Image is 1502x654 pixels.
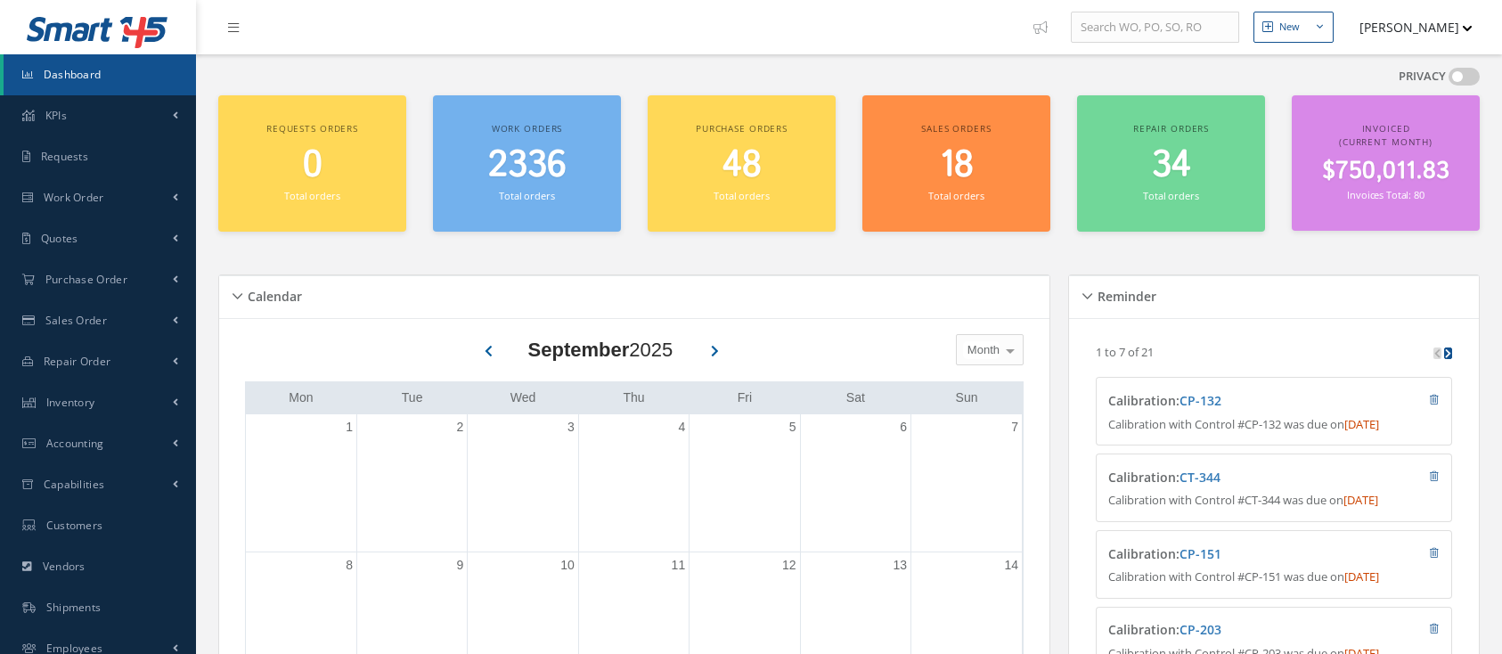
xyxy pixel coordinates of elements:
[44,190,104,205] span: Work Order
[356,414,467,552] td: September 2, 2025
[619,387,648,409] a: Thursday
[303,140,322,191] span: 0
[1108,547,1351,562] h4: Calibration
[1108,470,1351,486] h4: Calibration
[46,518,103,533] span: Customers
[843,387,869,409] a: Saturday
[674,414,689,440] a: September 4, 2025
[696,122,788,135] span: Purchase orders
[492,122,562,135] span: Work orders
[45,108,67,123] span: KPIs
[46,395,95,410] span: Inventory
[43,559,86,574] span: Vendors
[578,414,689,552] td: September 4, 2025
[928,189,984,202] small: Total orders
[44,477,105,492] span: Capabilities
[1279,20,1300,35] div: New
[285,387,316,409] a: Monday
[488,140,567,191] span: 2336
[1344,416,1379,432] span: [DATE]
[284,189,339,202] small: Total orders
[1108,492,1440,510] p: Calibration with Control #CT-344 was due on
[1143,189,1198,202] small: Total orders
[1362,122,1410,135] span: Invoiced
[1176,621,1221,638] span: :
[433,95,621,232] a: Work orders 2336 Total orders
[45,272,127,287] span: Purchase Order
[921,122,991,135] span: Sales orders
[342,552,356,578] a: September 8, 2025
[1000,552,1022,578] a: September 14, 2025
[44,354,111,369] span: Repair Order
[1343,10,1473,45] button: [PERSON_NAME]
[528,339,630,361] b: September
[779,552,800,578] a: September 12, 2025
[896,414,910,440] a: September 6, 2025
[1399,68,1446,86] label: PRIVACY
[266,122,358,135] span: Requests orders
[722,140,762,191] span: 48
[45,313,107,328] span: Sales Order
[507,387,540,409] a: Wednesday
[218,95,406,232] a: Requests orders 0 Total orders
[1108,568,1440,586] p: Calibration with Control #CP-151 was due on
[41,231,78,246] span: Quotes
[453,414,468,440] a: September 2, 2025
[564,414,578,440] a: September 3, 2025
[1176,469,1220,486] span: :
[1322,154,1449,189] span: $750,011.83
[1108,623,1351,638] h4: Calibration
[242,283,302,305] h5: Calendar
[1180,545,1221,562] a: CP-151
[1339,135,1433,148] span: (Current Month)
[246,414,356,552] td: September 1, 2025
[862,95,1050,232] a: Sales orders 18 Total orders
[1108,416,1440,434] p: Calibration with Control #CP-132 was due on
[41,149,88,164] span: Requests
[1180,621,1221,638] a: CP-203
[1133,122,1209,135] span: Repair orders
[1292,95,1480,231] a: Invoiced (Current Month) $750,011.83 Invoices Total: 80
[398,387,427,409] a: Tuesday
[1071,12,1239,44] input: Search WO, PO, SO, RO
[1152,140,1191,191] span: 34
[1343,492,1378,508] span: [DATE]
[1180,469,1220,486] a: CT-344
[714,189,769,202] small: Total orders
[911,414,1022,552] td: September 7, 2025
[734,387,755,409] a: Friday
[690,414,800,552] td: September 5, 2025
[1077,95,1265,232] a: Repair orders 34 Total orders
[786,414,800,440] a: September 5, 2025
[468,414,578,552] td: September 3, 2025
[1096,344,1154,360] p: 1 to 7 of 21
[1180,392,1221,409] a: CP-132
[46,600,102,615] span: Shipments
[1092,283,1156,305] h5: Reminder
[648,95,836,232] a: Purchase orders 48 Total orders
[952,387,982,409] a: Sunday
[44,67,102,82] span: Dashboard
[1344,568,1379,585] span: [DATE]
[1008,414,1022,440] a: September 7, 2025
[1108,394,1351,409] h4: Calibration
[46,436,104,451] span: Accounting
[963,341,1000,359] span: Month
[4,54,196,95] a: Dashboard
[499,189,554,202] small: Total orders
[1176,545,1221,562] span: :
[668,552,690,578] a: September 11, 2025
[1347,188,1424,201] small: Invoices Total: 80
[1253,12,1334,43] button: New
[557,552,578,578] a: September 10, 2025
[1176,392,1221,409] span: :
[889,552,910,578] a: September 13, 2025
[940,140,974,191] span: 18
[528,335,673,364] div: 2025
[342,414,356,440] a: September 1, 2025
[453,552,468,578] a: September 9, 2025
[800,414,910,552] td: September 6, 2025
